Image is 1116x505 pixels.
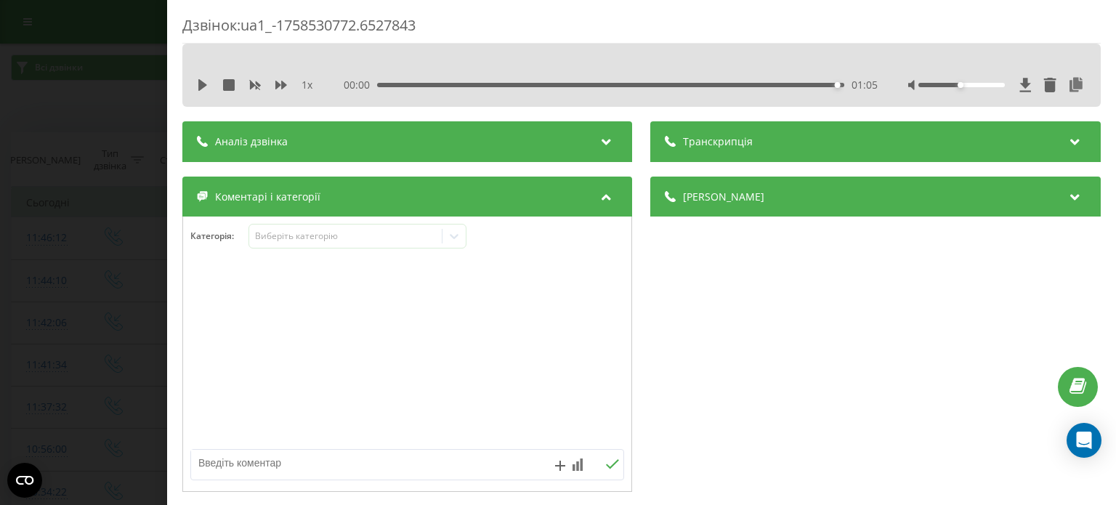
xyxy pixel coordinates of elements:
span: [PERSON_NAME] [684,190,765,204]
span: Аналіз дзвінка [215,134,288,149]
span: 1 x [302,78,312,92]
div: Accessibility label [835,82,841,88]
span: 00:00 [344,78,378,92]
span: Транскрипція [684,134,753,149]
span: Коментарі і категорії [215,190,320,204]
div: Open Intercom Messenger [1067,423,1101,458]
div: Accessibility label [958,82,963,88]
span: 01:05 [852,78,878,92]
div: Дзвінок : ua1_-1758530772.6527843 [182,15,1101,44]
div: Виберіть категорію [255,230,437,242]
button: Open CMP widget [7,463,42,498]
h4: Категорія : [190,231,248,241]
